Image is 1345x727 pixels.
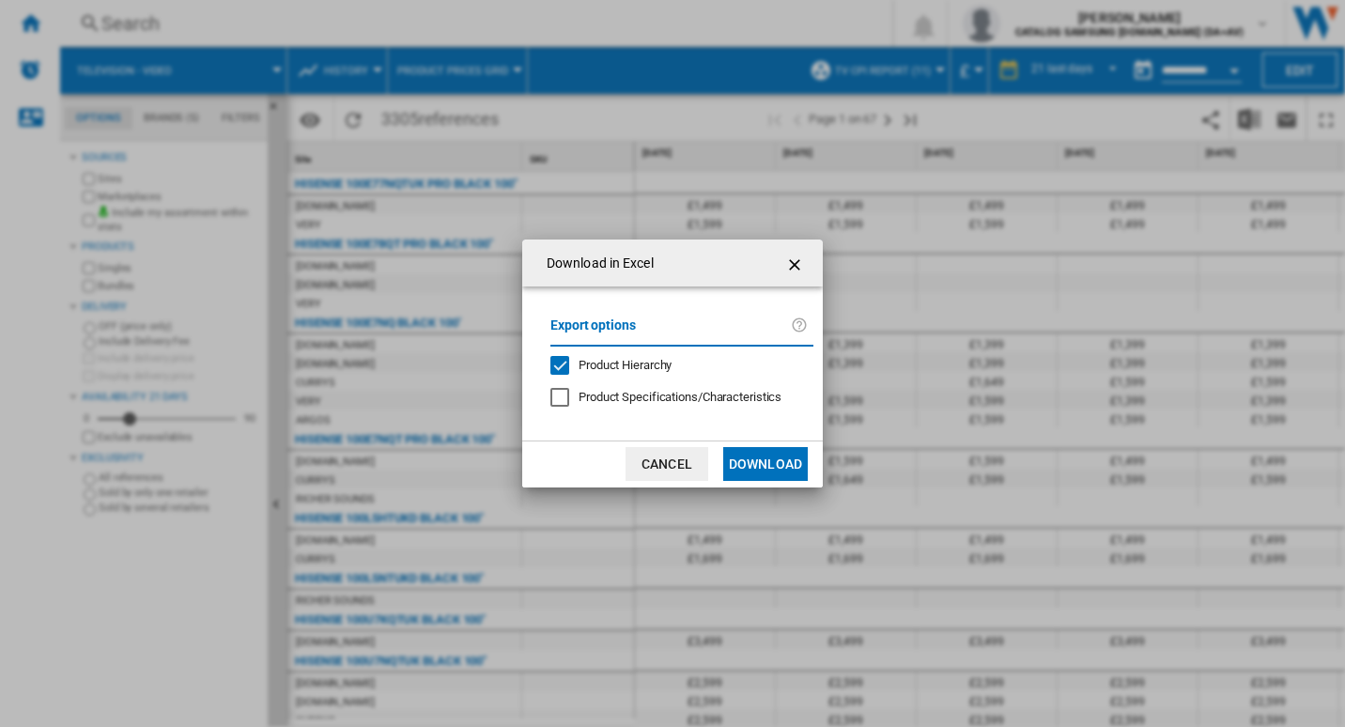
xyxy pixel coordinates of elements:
button: Download [723,447,808,481]
div: Only applies to Category View [579,389,781,406]
span: Product Specifications/Characteristics [579,390,781,404]
h4: Download in Excel [537,255,654,273]
button: Cancel [626,447,708,481]
button: getI18NText('BUTTONS.CLOSE_DIALOG') [778,244,815,282]
label: Export options [550,315,791,349]
ng-md-icon: getI18NText('BUTTONS.CLOSE_DIALOG') [785,254,808,276]
md-checkbox: Product Hierarchy [550,356,798,374]
span: Product Hierarchy [579,358,672,372]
